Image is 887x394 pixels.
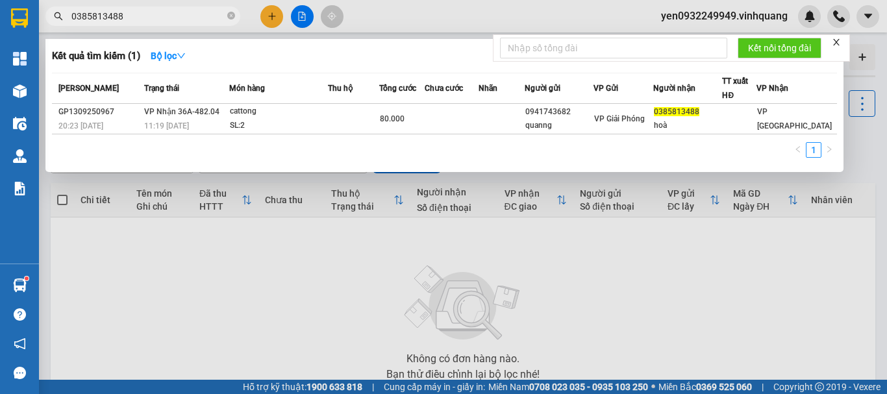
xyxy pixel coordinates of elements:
span: 20:23 [DATE] [58,121,103,130]
strong: Bộ lọc [151,51,186,61]
span: VP Gửi [593,84,618,93]
span: question-circle [14,308,26,321]
img: warehouse-icon [13,84,27,98]
span: Thu hộ [328,84,353,93]
img: warehouse-icon [13,117,27,130]
span: 80.000 [380,114,405,123]
h3: Kết quả tìm kiếm ( 1 ) [52,49,140,63]
button: Bộ lọcdown [140,45,196,66]
button: left [790,142,806,158]
span: 0385813488 [654,107,699,116]
span: TT xuất HĐ [722,77,748,100]
input: Tìm tên, số ĐT hoặc mã đơn [71,9,225,23]
img: warehouse-icon [13,149,27,163]
img: logo-vxr [11,8,28,28]
span: close-circle [227,10,235,23]
div: quanng [525,119,593,132]
div: 0941743682 [525,105,593,119]
li: Next Page [821,142,837,158]
span: Nhãn [479,84,497,93]
span: Tổng cước [379,84,416,93]
span: close [832,38,841,47]
span: close-circle [227,12,235,19]
a: 1 [806,143,821,157]
span: [PERSON_NAME] [58,84,119,93]
span: right [825,145,833,153]
div: hoà [654,119,721,132]
span: Người nhận [653,84,695,93]
div: SL: 2 [230,119,327,133]
img: solution-icon [13,182,27,195]
input: Nhập số tổng đài [500,38,727,58]
span: 11:19 [DATE] [144,121,189,130]
span: search [54,12,63,21]
span: VP Nhận [756,84,788,93]
span: notification [14,338,26,350]
span: left [794,145,802,153]
li: 1 [806,142,821,158]
span: VP [GEOGRAPHIC_DATA] [757,107,832,130]
img: dashboard-icon [13,52,27,66]
div: cattong [230,105,327,119]
span: Trạng thái [144,84,179,93]
span: down [177,51,186,60]
sup: 1 [25,277,29,280]
span: VP Nhận 36A-482.04 [144,107,219,116]
span: Chưa cước [425,84,463,93]
button: right [821,142,837,158]
span: VP Giải Phóng [594,114,645,123]
span: Món hàng [229,84,265,93]
li: Previous Page [790,142,806,158]
img: warehouse-icon [13,278,27,292]
span: Kết nối tổng đài [748,41,811,55]
span: Người gửi [525,84,560,93]
div: GP1309250967 [58,105,140,119]
span: message [14,367,26,379]
button: Kết nối tổng đài [738,38,821,58]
